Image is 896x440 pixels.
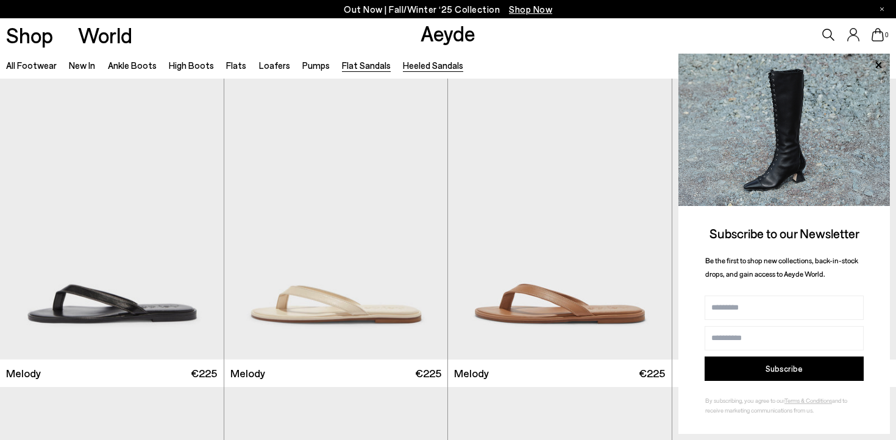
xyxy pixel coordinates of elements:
[784,397,832,404] a: Terms & Conditions
[415,366,441,381] span: €225
[709,225,859,241] span: Subscribe to our Newsletter
[509,4,552,15] span: Navigate to /collections/new-in
[78,24,132,46] a: World
[448,79,672,360] img: Melody Leather Thong Sandal
[224,79,448,360] div: 1 / 6
[191,366,217,381] span: €225
[403,60,463,71] a: Heeled Sandals
[6,366,41,381] span: Melody
[224,79,448,360] a: Next slide Previous slide
[230,366,265,381] span: Melody
[705,357,864,381] button: Subscribe
[448,360,672,387] a: Melody €225
[639,366,665,381] span: €225
[226,60,246,71] a: Flats
[6,60,57,71] a: All Footwear
[705,397,784,404] span: By subscribing, you agree to our
[224,360,448,387] a: Melody €225
[259,60,290,71] a: Loafers
[344,2,552,17] p: Out Now | Fall/Winter ‘25 Collection
[705,256,858,279] span: Be the first to shop new collections, back-in-stock drops, and gain access to Aeyde World.
[342,60,391,71] a: Flat Sandals
[678,54,890,206] img: 2a6287a1333c9a56320fd6e7b3c4a9a9.jpg
[169,60,214,71] a: High Boots
[421,20,475,46] a: Aeyde
[872,28,884,41] a: 0
[224,79,448,360] img: Melody Leather Thong Sandal
[454,366,489,381] span: Melody
[69,60,95,71] a: New In
[302,60,330,71] a: Pumps
[884,32,890,38] span: 0
[6,24,53,46] a: Shop
[108,60,157,71] a: Ankle Boots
